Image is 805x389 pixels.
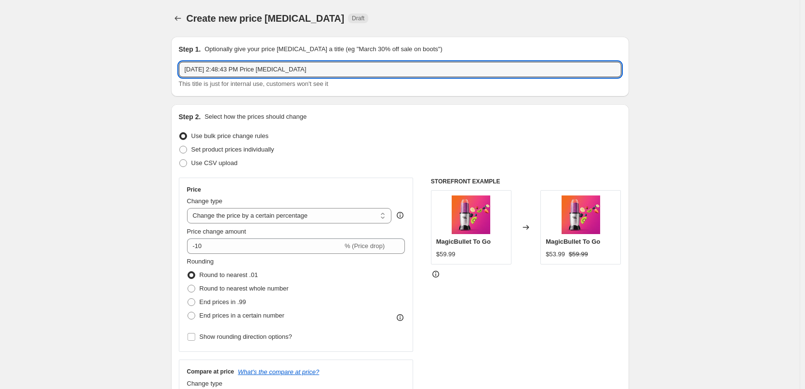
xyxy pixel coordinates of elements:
img: mb_blender_hero_no-swirl_1440x1350_fdd13181-7de0-419f-aca8-2165e4c966ff_80x.jpg [452,195,490,234]
span: Create new price [MEDICAL_DATA] [187,13,345,24]
span: End prices in .99 [200,298,246,306]
input: 30% off holiday sale [179,62,621,77]
span: Round to nearest .01 [200,271,258,278]
span: Use bulk price change rules [191,132,268,139]
span: End prices in a certain number [200,312,284,319]
div: $59.99 [436,250,456,259]
span: % (Price drop) [345,242,385,250]
div: $53.99 [546,250,565,259]
span: MagicBullet To Go [436,238,491,245]
h3: Price [187,186,201,194]
p: Optionally give your price [MEDICAL_DATA] a title (eg "March 30% off sale on boots") [204,44,442,54]
span: Show rounding direction options? [200,333,292,340]
h3: Compare at price [187,368,234,375]
div: help [395,210,405,220]
input: -15 [187,238,343,254]
p: Select how the prices should change [204,112,307,122]
strike: $59.99 [569,250,588,259]
span: Change type [187,380,223,387]
button: Price change jobs [171,12,185,25]
span: Draft [352,14,364,22]
span: Use CSV upload [191,159,238,167]
img: mb_blender_hero_no-swirl_1440x1350_fdd13181-7de0-419f-aca8-2165e4c966ff_80x.jpg [562,195,600,234]
span: Set product prices individually [191,146,274,153]
span: Price change amount [187,228,246,235]
span: This title is just for internal use, customers won't see it [179,80,328,87]
span: Rounding [187,258,214,265]
span: MagicBullet To Go [546,238,600,245]
span: Change type [187,197,223,205]
span: Round to nearest whole number [200,285,289,292]
button: What's the compare at price? [238,368,320,375]
h6: STOREFRONT EXAMPLE [431,178,621,185]
h2: Step 2. [179,112,201,122]
h2: Step 1. [179,44,201,54]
